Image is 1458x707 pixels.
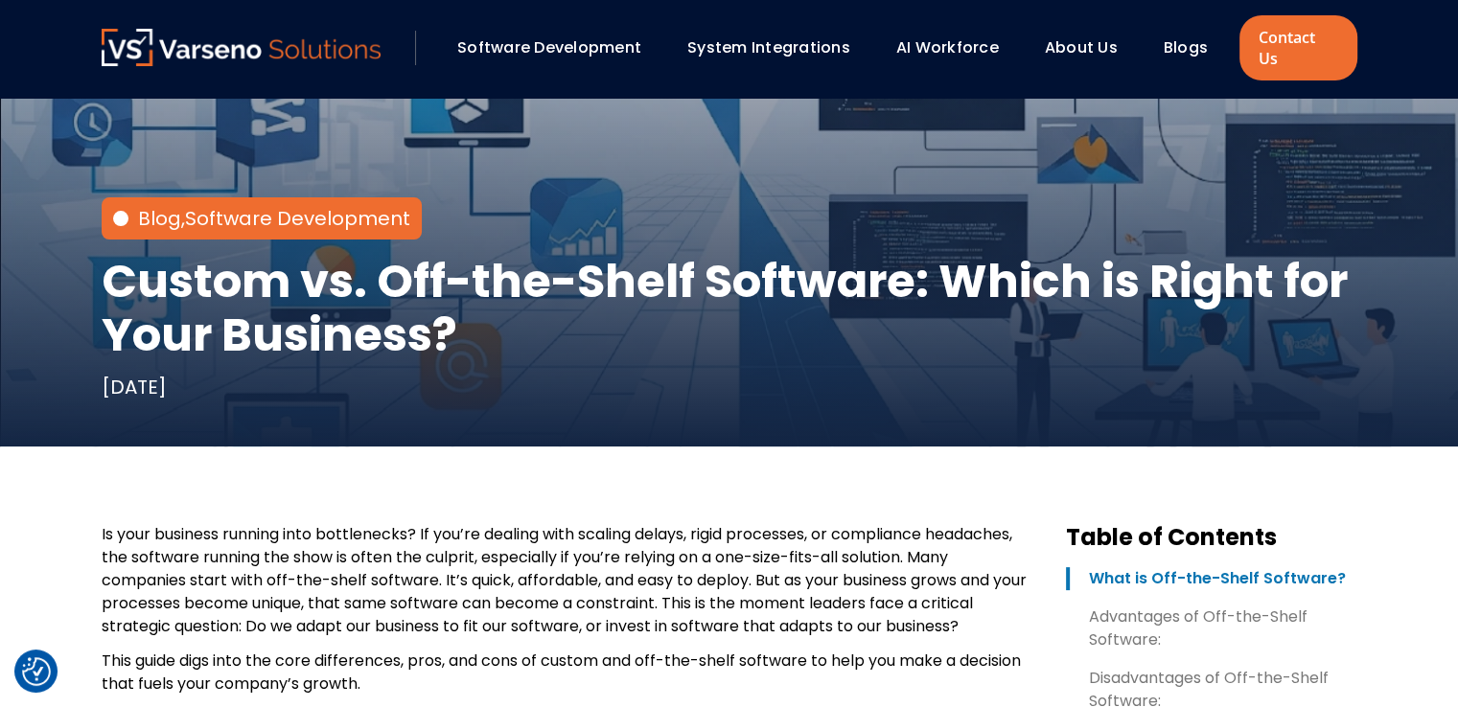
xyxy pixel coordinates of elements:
[1066,523,1357,552] h3: Table of Contents
[22,657,51,686] img: Revisit consent button
[1066,605,1357,651] a: Advantages of Off-the-Shelf Software:
[1239,15,1356,80] a: Contact Us
[102,523,1035,638] p: Is your business running into bottlenecks? If you’re dealing with scaling delays, rigid processes...
[448,32,668,64] div: Software Development
[1164,36,1208,58] a: Blogs
[896,36,999,58] a: AI Workforce
[1045,36,1118,58] a: About Us
[102,255,1357,362] h1: Custom vs. Off-the-Shelf Software: Which is Right for Your Business?
[102,650,1035,696] p: This guide digs into the core differences, pros, and cons of custom and off-the-shelf software to...
[138,205,181,232] a: Blog
[678,32,877,64] div: System Integrations
[887,32,1026,64] div: AI Workforce
[22,657,51,686] button: Cookie Settings
[102,29,382,66] img: Varseno Solutions – Product Engineering & IT Services
[138,205,410,232] div: ,
[1035,32,1145,64] div: About Us
[457,36,641,58] a: Software Development
[1154,32,1235,64] div: Blogs
[102,29,382,67] a: Varseno Solutions – Product Engineering & IT Services
[185,205,410,232] a: Software Development
[687,36,850,58] a: System Integrations
[1066,567,1357,590] a: What is Off-the-Shelf Software?
[102,374,167,400] div: [DATE]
